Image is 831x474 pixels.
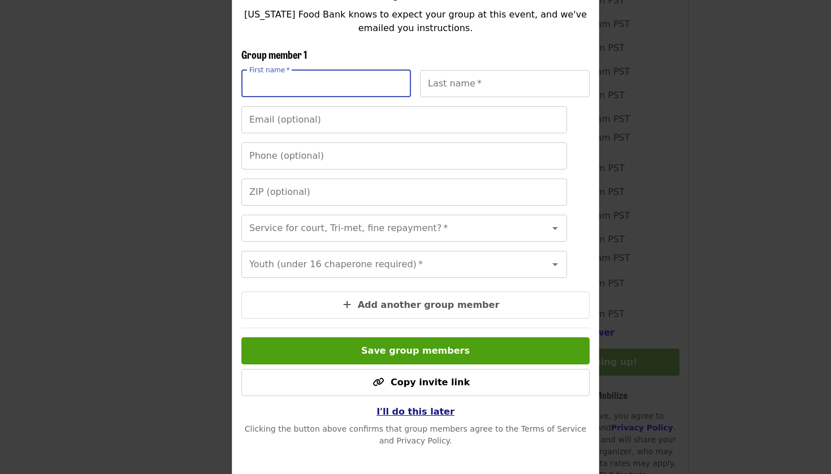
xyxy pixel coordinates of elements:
[244,9,587,33] span: [US_STATE] Food Bank knows to expect your group at this event, and we've emailed you instructions.
[420,70,590,97] input: Last name
[358,299,500,310] span: Add another group member
[241,292,590,319] button: Add another group member
[241,106,567,133] input: Email (optional)
[241,179,567,206] input: ZIP (optional)
[343,299,351,310] i: plus icon
[376,406,455,417] span: I'll do this later
[241,369,590,396] button: Copy invite link
[367,401,464,423] button: I'll do this later
[391,377,470,388] span: Copy invite link
[241,47,307,62] span: Group member 1
[547,256,563,272] button: Open
[245,424,587,445] span: Clicking the button above confirms that group members agree to the Terms of Service and Privacy P...
[547,220,563,236] button: Open
[373,377,384,388] i: link icon
[241,337,590,364] button: Save group members
[249,67,290,73] label: First name
[241,142,567,169] input: Phone (optional)
[361,345,470,356] span: Save group members
[241,70,411,97] input: First name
